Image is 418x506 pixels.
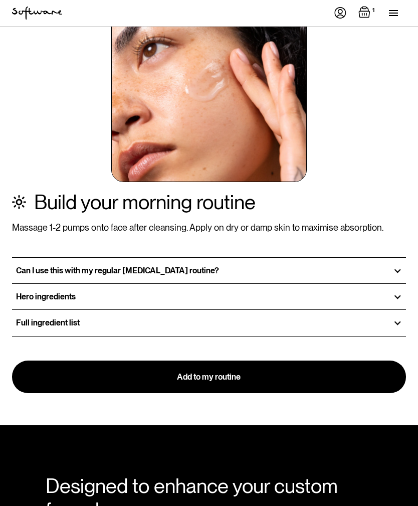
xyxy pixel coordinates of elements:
p: Massage 1-2 pumps onto face after cleansing. Apply on dry or damp skin to maximise absorption. [12,223,383,234]
h3: Full ingredient list [16,318,80,328]
strong: Can I use this with my regular [MEDICAL_DATA] routine? [16,266,219,276]
a: Open cart containing 1 items [358,6,377,20]
h2: Build your morning routine [34,191,256,215]
a: Add to my routine [12,361,406,394]
img: Software Logo [12,7,62,20]
div: 1 [370,6,377,15]
a: home [12,7,62,20]
h3: Hero ingredients [16,292,76,302]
